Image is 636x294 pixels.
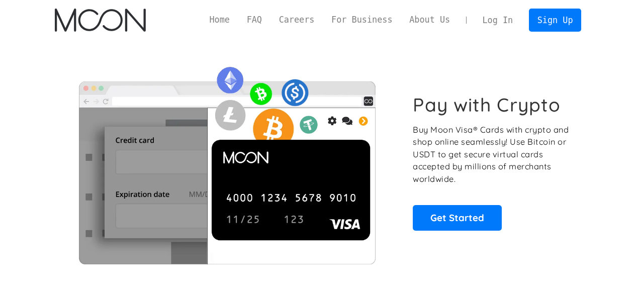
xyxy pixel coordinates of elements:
img: Moon Logo [55,9,146,32]
a: FAQ [238,14,270,26]
a: For Business [323,14,401,26]
img: Moon Cards let you spend your crypto anywhere Visa is accepted. [55,60,399,264]
h1: Pay with Crypto [413,93,561,116]
a: home [55,9,146,32]
a: Sign Up [529,9,581,31]
p: Buy Moon Visa® Cards with crypto and shop online seamlessly! Use Bitcoin or USDT to get secure vi... [413,124,570,185]
a: About Us [401,14,459,26]
a: Log In [474,9,521,31]
a: Get Started [413,205,502,230]
a: Careers [270,14,323,26]
a: Home [201,14,238,26]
